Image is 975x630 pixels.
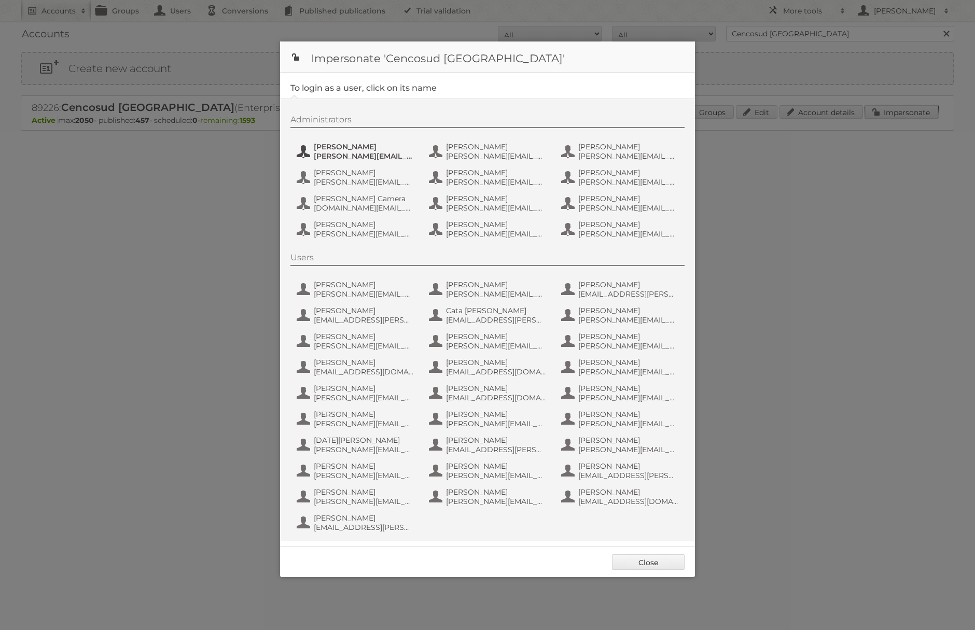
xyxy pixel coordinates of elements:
[560,279,682,300] button: [PERSON_NAME] [EMAIL_ADDRESS][PERSON_NAME][DOMAIN_NAME]
[578,436,679,445] span: [PERSON_NAME]
[296,167,417,188] button: [PERSON_NAME] [PERSON_NAME][EMAIL_ADDRESS][DOMAIN_NAME]
[314,220,414,229] span: [PERSON_NAME]
[314,151,414,161] span: [PERSON_NAME][EMAIL_ADDRESS][PERSON_NAME][DOMAIN_NAME]
[578,220,679,229] span: [PERSON_NAME]
[578,445,679,454] span: [PERSON_NAME][EMAIL_ADDRESS][PERSON_NAME][DOMAIN_NAME]
[296,460,417,481] button: [PERSON_NAME] [PERSON_NAME][EMAIL_ADDRESS][DOMAIN_NAME]
[290,83,437,93] legend: To login as a user, click on its name
[560,357,682,377] button: [PERSON_NAME] [PERSON_NAME][EMAIL_ADDRESS][PERSON_NAME][DOMAIN_NAME]
[578,497,679,506] span: [EMAIL_ADDRESS][DOMAIN_NAME]
[296,279,417,300] button: [PERSON_NAME] [PERSON_NAME][EMAIL_ADDRESS][PERSON_NAME][DOMAIN_NAME]
[446,203,547,213] span: [PERSON_NAME][EMAIL_ADDRESS][PERSON_NAME][DOMAIN_NAME]
[560,167,682,188] button: [PERSON_NAME] [PERSON_NAME][EMAIL_ADDRESS][PERSON_NAME][DOMAIN_NAME]
[446,419,547,428] span: [PERSON_NAME][EMAIL_ADDRESS][DOMAIN_NAME]
[446,306,547,315] span: Cata [PERSON_NAME]
[578,203,679,213] span: [PERSON_NAME][EMAIL_ADDRESS][DOMAIN_NAME]
[446,358,547,367] span: [PERSON_NAME]
[314,332,414,341] span: [PERSON_NAME]
[612,554,685,570] a: Close
[578,358,679,367] span: [PERSON_NAME]
[578,487,679,497] span: [PERSON_NAME]
[446,332,547,341] span: [PERSON_NAME]
[446,341,547,351] span: [PERSON_NAME][EMAIL_ADDRESS][PERSON_NAME][DOMAIN_NAME]
[560,219,682,240] button: [PERSON_NAME] [PERSON_NAME][EMAIL_ADDRESS][DOMAIN_NAME]
[578,332,679,341] span: [PERSON_NAME]
[296,486,417,507] button: [PERSON_NAME] [PERSON_NAME][EMAIL_ADDRESS][DOMAIN_NAME]
[578,177,679,187] span: [PERSON_NAME][EMAIL_ADDRESS][PERSON_NAME][DOMAIN_NAME]
[314,168,414,177] span: [PERSON_NAME]
[446,151,547,161] span: [PERSON_NAME][EMAIL_ADDRESS][PERSON_NAME][DOMAIN_NAME]
[578,306,679,315] span: [PERSON_NAME]
[314,393,414,402] span: [PERSON_NAME][EMAIL_ADDRESS][PERSON_NAME][DOMAIN_NAME]
[314,203,414,213] span: [DOMAIN_NAME][EMAIL_ADDRESS][DOMAIN_NAME]
[314,280,414,289] span: [PERSON_NAME]
[578,315,679,325] span: [PERSON_NAME][EMAIL_ADDRESS][PERSON_NAME][DOMAIN_NAME]
[428,279,550,300] button: [PERSON_NAME] [PERSON_NAME][EMAIL_ADDRESS][PERSON_NAME][DOMAIN_NAME]
[446,497,547,506] span: [PERSON_NAME][EMAIL_ADDRESS][PERSON_NAME][DOMAIN_NAME]
[296,219,417,240] button: [PERSON_NAME] [PERSON_NAME][EMAIL_ADDRESS][DOMAIN_NAME]
[446,393,547,402] span: [EMAIL_ADDRESS][DOMAIN_NAME]
[314,497,414,506] span: [PERSON_NAME][EMAIL_ADDRESS][DOMAIN_NAME]
[314,513,414,523] span: [PERSON_NAME]
[446,177,547,187] span: [PERSON_NAME][EMAIL_ADDRESS][DOMAIN_NAME]
[578,194,679,203] span: [PERSON_NAME]
[578,229,679,239] span: [PERSON_NAME][EMAIL_ADDRESS][DOMAIN_NAME]
[314,523,414,532] span: [EMAIL_ADDRESS][PERSON_NAME][DOMAIN_NAME]
[314,436,414,445] span: [DATE][PERSON_NAME]
[428,167,550,188] button: [PERSON_NAME] [PERSON_NAME][EMAIL_ADDRESS][DOMAIN_NAME]
[314,461,414,471] span: [PERSON_NAME]
[446,445,547,454] span: [EMAIL_ADDRESS][PERSON_NAME][DOMAIN_NAME]
[446,487,547,497] span: [PERSON_NAME]
[296,305,417,326] button: [PERSON_NAME] [EMAIL_ADDRESS][PERSON_NAME][DOMAIN_NAME]
[428,435,550,455] button: [PERSON_NAME] [EMAIL_ADDRESS][PERSON_NAME][DOMAIN_NAME]
[296,383,417,403] button: [PERSON_NAME] [PERSON_NAME][EMAIL_ADDRESS][PERSON_NAME][DOMAIN_NAME]
[446,410,547,419] span: [PERSON_NAME]
[560,486,682,507] button: [PERSON_NAME] [EMAIL_ADDRESS][DOMAIN_NAME]
[446,461,547,471] span: [PERSON_NAME]
[446,471,547,480] span: [PERSON_NAME][EMAIL_ADDRESS][DOMAIN_NAME]
[428,409,550,429] button: [PERSON_NAME] [PERSON_NAME][EMAIL_ADDRESS][DOMAIN_NAME]
[446,367,547,376] span: [EMAIL_ADDRESS][DOMAIN_NAME]
[428,486,550,507] button: [PERSON_NAME] [PERSON_NAME][EMAIL_ADDRESS][PERSON_NAME][DOMAIN_NAME]
[428,331,550,352] button: [PERSON_NAME] [PERSON_NAME][EMAIL_ADDRESS][PERSON_NAME][DOMAIN_NAME]
[560,460,682,481] button: [PERSON_NAME] [EMAIL_ADDRESS][PERSON_NAME][DOMAIN_NAME]
[314,229,414,239] span: [PERSON_NAME][EMAIL_ADDRESS][DOMAIN_NAME]
[560,193,682,214] button: [PERSON_NAME] [PERSON_NAME][EMAIL_ADDRESS][DOMAIN_NAME]
[578,280,679,289] span: [PERSON_NAME]
[290,253,685,266] div: Users
[578,471,679,480] span: [EMAIL_ADDRESS][PERSON_NAME][DOMAIN_NAME]
[578,384,679,393] span: [PERSON_NAME]
[446,229,547,239] span: [PERSON_NAME][EMAIL_ADDRESS][DOMAIN_NAME]
[446,289,547,299] span: [PERSON_NAME][EMAIL_ADDRESS][PERSON_NAME][DOMAIN_NAME]
[578,289,679,299] span: [EMAIL_ADDRESS][PERSON_NAME][DOMAIN_NAME]
[446,280,547,289] span: [PERSON_NAME]
[560,331,682,352] button: [PERSON_NAME] [PERSON_NAME][EMAIL_ADDRESS][PERSON_NAME][DOMAIN_NAME]
[314,410,414,419] span: [PERSON_NAME]
[314,194,414,203] span: [PERSON_NAME] Camera
[428,193,550,214] button: [PERSON_NAME] [PERSON_NAME][EMAIL_ADDRESS][PERSON_NAME][DOMAIN_NAME]
[314,142,414,151] span: [PERSON_NAME]
[314,289,414,299] span: [PERSON_NAME][EMAIL_ADDRESS][PERSON_NAME][DOMAIN_NAME]
[314,177,414,187] span: [PERSON_NAME][EMAIL_ADDRESS][DOMAIN_NAME]
[314,419,414,428] span: [PERSON_NAME][EMAIL_ADDRESS][PERSON_NAME][DOMAIN_NAME]
[560,305,682,326] button: [PERSON_NAME] [PERSON_NAME][EMAIL_ADDRESS][PERSON_NAME][DOMAIN_NAME]
[446,194,547,203] span: [PERSON_NAME]
[578,461,679,471] span: [PERSON_NAME]
[578,341,679,351] span: [PERSON_NAME][EMAIL_ADDRESS][PERSON_NAME][DOMAIN_NAME]
[296,331,417,352] button: [PERSON_NAME] [PERSON_NAME][EMAIL_ADDRESS][DOMAIN_NAME]
[314,445,414,454] span: [PERSON_NAME][EMAIL_ADDRESS][PERSON_NAME][DOMAIN_NAME]
[296,435,417,455] button: [DATE][PERSON_NAME] [PERSON_NAME][EMAIL_ADDRESS][PERSON_NAME][DOMAIN_NAME]
[314,367,414,376] span: [EMAIL_ADDRESS][DOMAIN_NAME]
[314,384,414,393] span: [PERSON_NAME]
[280,41,695,73] h1: Impersonate 'Cencosud [GEOGRAPHIC_DATA]'
[578,367,679,376] span: [PERSON_NAME][EMAIL_ADDRESS][PERSON_NAME][DOMAIN_NAME]
[296,141,417,162] button: [PERSON_NAME] [PERSON_NAME][EMAIL_ADDRESS][PERSON_NAME][DOMAIN_NAME]
[296,193,417,214] button: [PERSON_NAME] Camera [DOMAIN_NAME][EMAIL_ADDRESS][DOMAIN_NAME]
[314,315,414,325] span: [EMAIL_ADDRESS][PERSON_NAME][DOMAIN_NAME]
[428,305,550,326] button: Cata [PERSON_NAME] [EMAIL_ADDRESS][PERSON_NAME][DOMAIN_NAME]
[428,357,550,377] button: [PERSON_NAME] [EMAIL_ADDRESS][DOMAIN_NAME]
[446,315,547,325] span: [EMAIL_ADDRESS][PERSON_NAME][DOMAIN_NAME]
[290,115,685,128] div: Administrators
[578,142,679,151] span: [PERSON_NAME]
[578,419,679,428] span: [PERSON_NAME][EMAIL_ADDRESS][PERSON_NAME][DOMAIN_NAME]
